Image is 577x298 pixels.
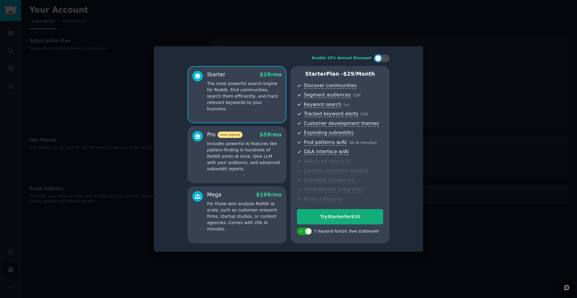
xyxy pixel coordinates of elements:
[304,120,379,127] span: Customer development themes
[304,177,354,184] span: Subreddit influencers
[349,141,377,145] span: ( 2k AI minutes )
[304,130,353,136] span: Exploding subreddits
[207,131,243,138] div: Pro
[304,196,343,202] span: Product Reviews
[297,209,383,224] button: TryStarterfor$10
[260,71,282,78] span: $ 29 /mo
[207,81,282,112] p: The most powerful search engine for Reddit. Find communities, search them efficiently, and track ...
[343,103,350,107] span: ( ∞ )
[304,111,358,117] span: Tracked keyword alerts
[353,93,360,97] span: ( 10 )
[297,70,383,78] p: Starter Plan -
[304,168,368,174] span: Content promotion insights
[218,132,243,138] span: most popular
[260,132,282,138] span: $ 59 /mo
[207,201,282,232] p: For those who analyze Reddit at scale, such as customer research firms, startup studios, or conte...
[304,83,356,89] span: Discover communities
[304,92,351,98] span: Segment audiences
[297,214,383,220] div: Try Starter for $10
[304,149,349,155] span: Q&A interface w/AI
[304,158,351,165] span: Advanced search UI
[304,102,341,108] span: Keyword search
[304,139,347,146] span: Find patterns w/AI
[256,192,282,198] span: $ 199 /mo
[314,229,379,234] div: 7 days trial for $10 , then $ 29 /month
[343,71,375,77] span: $ 29 /month
[207,191,221,199] div: Mega
[207,71,225,78] div: Starter
[207,141,282,172] p: Includes powerful AI features like pattern-finding in hundreds of Reddit posts at once, Q&A LLM w...
[312,56,371,61] div: Enable 33% Annual Discount
[360,112,368,116] span: ( 10 )
[304,187,363,193] span: Slack/Discord integration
